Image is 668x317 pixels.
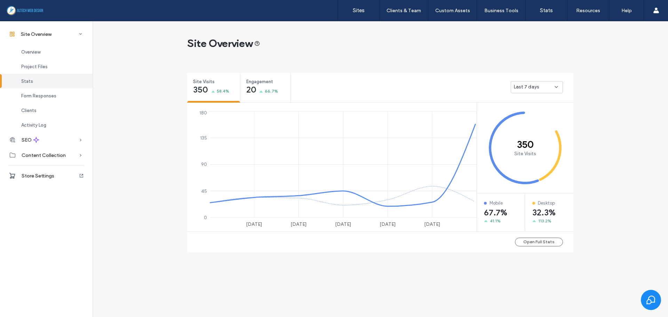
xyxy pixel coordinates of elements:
span: Mobile [490,200,503,207]
label: Clients & Team [387,8,421,14]
span: Site Overview [21,31,51,37]
tspan: Site Visits [514,151,536,157]
span: Engagement [246,78,280,85]
span: Project Files [21,64,48,69]
span: 20 [246,86,256,93]
text: [DATE] [291,221,307,227]
tspan: 135 [200,135,207,141]
text: [DATE] [335,221,351,227]
span: Clients [21,108,37,113]
label: Sites [353,7,365,14]
tspan: 180 [199,110,207,116]
span: Store Settings [22,173,54,179]
label: Help [621,8,632,14]
span: 66.7% [265,88,278,95]
label: Business Tools [484,8,518,14]
label: Stats [540,7,553,14]
span: Site Overview [187,37,260,50]
span: SEO [22,137,32,143]
tspan: 90 [201,161,207,167]
tspan: 45 [201,188,207,194]
span: 67.7% [484,207,508,217]
span: Stats [21,79,33,84]
span: Overview [21,49,40,55]
span: Last 7 days [514,84,539,90]
text: [DATE] [246,221,262,227]
button: Open Full Stats [515,238,563,246]
span: 41.1% [490,217,501,224]
label: Custom Assets [435,8,470,14]
span: Content Collection [22,152,66,158]
label: Resources [576,8,600,14]
tspan: 350 [517,138,533,150]
text: [DATE] [424,221,440,227]
span: 58.4% [217,88,230,95]
span: Activity Log [21,122,46,128]
span: 113.2% [538,217,551,224]
span: Form Responses [21,93,56,98]
tspan: 0 [204,215,207,221]
span: Desktop [538,200,555,207]
span: Site Visits [193,78,230,85]
span: 32.3% [532,207,556,217]
span: 350 [193,86,208,93]
text: [DATE] [380,221,396,227]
